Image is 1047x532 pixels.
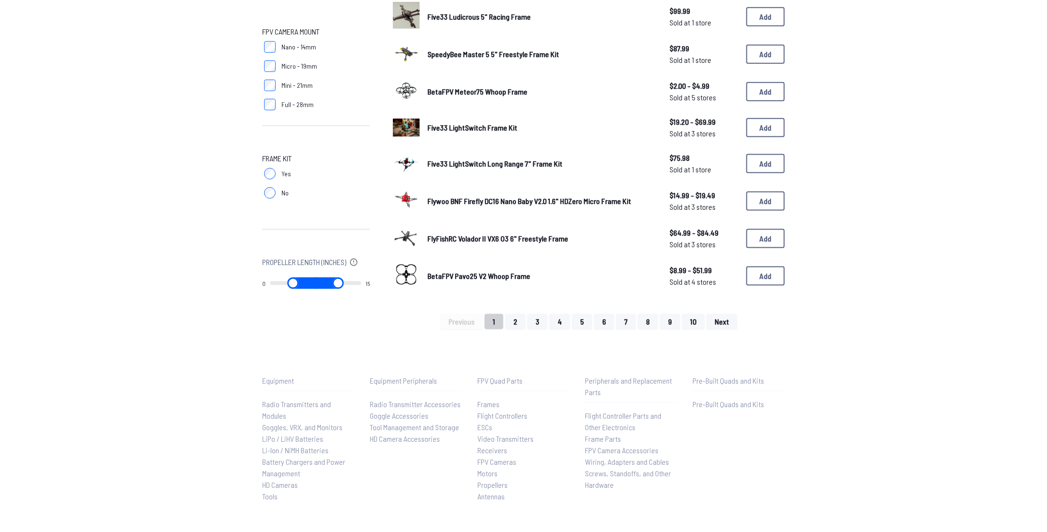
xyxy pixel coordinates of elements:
[585,411,677,434] a: Flight Controller Parts and Other Electronics
[281,61,317,71] span: Micro - 19mm
[427,12,531,21] span: Five33 Ludicrous 5" Racing Frame
[670,276,739,288] span: Sold at 4 stores
[262,481,298,490] span: HD Cameras
[427,87,527,96] span: BetaFPV Meteor75 Whoop Frame
[477,480,570,491] a: Propellers
[477,446,507,455] span: Receivers
[693,400,764,409] span: Pre-Built Quads and Kits
[585,457,677,468] a: Wiring, Adapters and Cables
[746,118,785,137] button: Add
[585,468,677,491] a: Screws, Standoffs, and Other Hardware
[281,188,289,198] span: No
[477,411,570,422] a: Flight Controllers
[281,81,313,90] span: Mini - 21mm
[262,279,266,287] output: 0
[393,224,420,254] a: image
[670,54,739,66] span: Sold at 1 store
[370,422,462,434] a: Tool Management and Storage
[477,422,570,434] a: ESCs
[477,435,534,444] span: Video Transmitters
[393,2,420,32] a: image
[393,77,420,107] a: image
[427,271,530,280] span: BetaFPV Pavo25 V2 Whoop Frame
[370,411,428,421] span: Goggle Accessories
[427,122,654,133] a: Five33 LightSwitch Frame Kit
[616,314,636,329] button: 7
[477,434,570,445] a: Video Transmitters
[572,314,592,329] button: 5
[262,445,354,457] a: Li-Ion / NiMH Batteries
[370,375,462,387] p: Equipment Peripherals
[262,26,319,37] span: FPV Camera Mount
[262,153,292,164] span: Frame Kit
[262,480,354,491] a: HD Cameras
[427,270,654,282] a: BetaFPV Pavo25 V2 Whoop Frame
[370,434,462,445] a: HD Camera Accessories
[477,492,505,501] span: Antennas
[670,17,739,28] span: Sold at 1 store
[393,261,420,288] img: image
[670,5,739,17] span: $99.99
[393,186,420,216] a: image
[427,233,654,244] a: FlyFishRC Volador II VX6 O3 6" Freestyle Frame
[262,434,354,445] a: LiPo / LiHV Batteries
[477,411,527,421] span: Flight Controllers
[585,411,661,432] span: Flight Controller Parts and Other Electronics
[427,86,654,97] a: BetaFPV Meteor75 Whoop Frame
[715,318,729,326] span: Next
[427,159,562,168] span: Five33 LightSwitch Long Range 7" Frame Kit
[585,435,621,444] span: Frame Parts
[427,11,654,23] a: Five33 Ludicrous 5" Racing Frame
[393,119,420,136] img: image
[693,375,785,387] p: Pre-Built Quads and Kits
[670,152,739,164] span: $75.98
[670,116,739,128] span: $19.20 - $69.99
[262,400,331,421] span: Radio Transmitters and Modules
[477,469,498,478] span: Motors
[262,435,323,444] span: LiPo / LiHV Batteries
[281,169,291,179] span: Yes
[393,114,420,141] a: image
[370,399,462,411] a: Radio Transmitter Accessories
[281,100,314,109] span: Full - 28mm
[477,457,570,468] a: FPV Cameras
[427,123,517,132] span: Five33 LightSwitch Frame Kit
[505,314,525,329] button: 2
[585,469,671,490] span: Screws, Standoffs, and Other Hardware
[393,39,420,66] img: image
[262,256,346,268] span: Propeller Length (Inches)
[594,314,614,329] button: 6
[706,314,737,329] button: Next
[262,423,342,432] span: Goggles, VRX, and Monitors
[527,314,548,329] button: 3
[262,422,354,434] a: Goggles, VRX, and Monitors
[670,190,739,201] span: $14.99 - $19.49
[370,435,440,444] span: HD Camera Accessories
[370,400,461,409] span: Radio Transmitter Accessories
[660,314,680,329] button: 9
[393,145,420,181] img: image
[670,128,739,139] span: Sold at 3 stores
[262,458,345,478] span: Battery Chargers and Power Management
[477,375,570,387] p: FPV Quad Parts
[670,92,739,103] span: Sold at 5 stores
[393,39,420,69] a: image
[477,423,492,432] span: ESCs
[585,434,677,445] a: Frame Parts
[393,186,420,213] img: image
[427,196,631,206] span: Flywoo BNF Firefly DC16 Nano Baby V2.0 1.6" HDZero Micro Frame Kit
[477,491,570,503] a: Antennas
[670,227,739,239] span: $64.99 - $84.49
[427,49,559,59] span: SpeedyBee Master 5 5" Freestyle Frame Kit
[427,48,654,60] a: SpeedyBee Master 5 5" Freestyle Frame Kit
[281,42,316,52] span: Nano - 14mm
[370,423,459,432] span: Tool Management and Storage
[746,192,785,211] button: Add
[746,82,785,101] button: Add
[370,411,462,422] a: Goggle Accessories
[393,149,420,179] a: image
[262,492,278,501] span: Tools
[365,279,370,287] output: 15
[264,41,276,53] input: Nano - 14mm
[477,481,508,490] span: Propellers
